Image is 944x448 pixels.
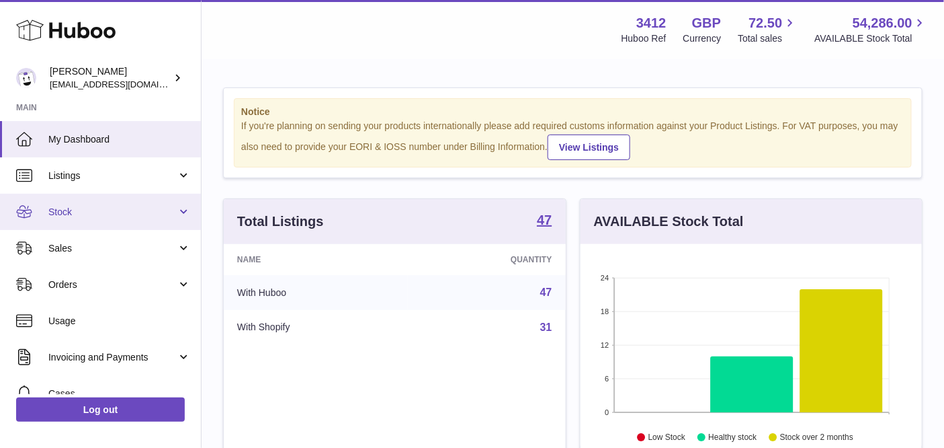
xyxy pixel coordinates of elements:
div: Currency [683,32,722,45]
strong: 47 [537,213,552,227]
td: With Huboo [224,275,408,310]
th: Name [224,244,408,275]
img: info@beeble.buzz [16,68,36,88]
span: Sales [48,242,177,255]
h3: AVAILABLE Stock Total [594,213,744,231]
span: Invoicing and Payments [48,351,177,364]
span: Usage [48,315,191,328]
span: Total sales [738,32,798,45]
a: 54,286.00 AVAILABLE Stock Total [814,14,928,45]
span: 72.50 [748,14,782,32]
a: 47 [537,213,552,229]
span: Listings [48,170,177,182]
a: 47 [540,287,552,298]
h3: Total Listings [237,213,324,231]
strong: GBP [692,14,721,32]
span: Orders [48,278,177,291]
div: Huboo Ref [621,32,667,45]
text: 24 [601,274,609,282]
td: With Shopify [224,310,408,345]
text: Healthy stock [708,433,757,442]
strong: 3412 [636,14,667,32]
div: If you're planning on sending your products internationally please add required customs informati... [241,120,904,160]
div: [PERSON_NAME] [50,65,171,91]
th: Quantity [408,244,565,275]
span: Cases [48,387,191,400]
text: 18 [601,307,609,315]
a: View Listings [548,135,630,160]
span: My Dashboard [48,133,191,146]
text: 0 [605,408,609,416]
a: 72.50 Total sales [738,14,798,45]
text: Low Stock [648,433,685,442]
span: [EMAIL_ADDRESS][DOMAIN_NAME] [50,79,198,89]
span: 54,286.00 [853,14,912,32]
span: AVAILABLE Stock Total [814,32,928,45]
text: Stock over 2 months [780,433,853,442]
a: 31 [540,322,552,333]
text: 12 [601,341,609,349]
strong: Notice [241,106,904,118]
text: 6 [605,375,609,383]
span: Stock [48,206,177,219]
a: Log out [16,398,185,422]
